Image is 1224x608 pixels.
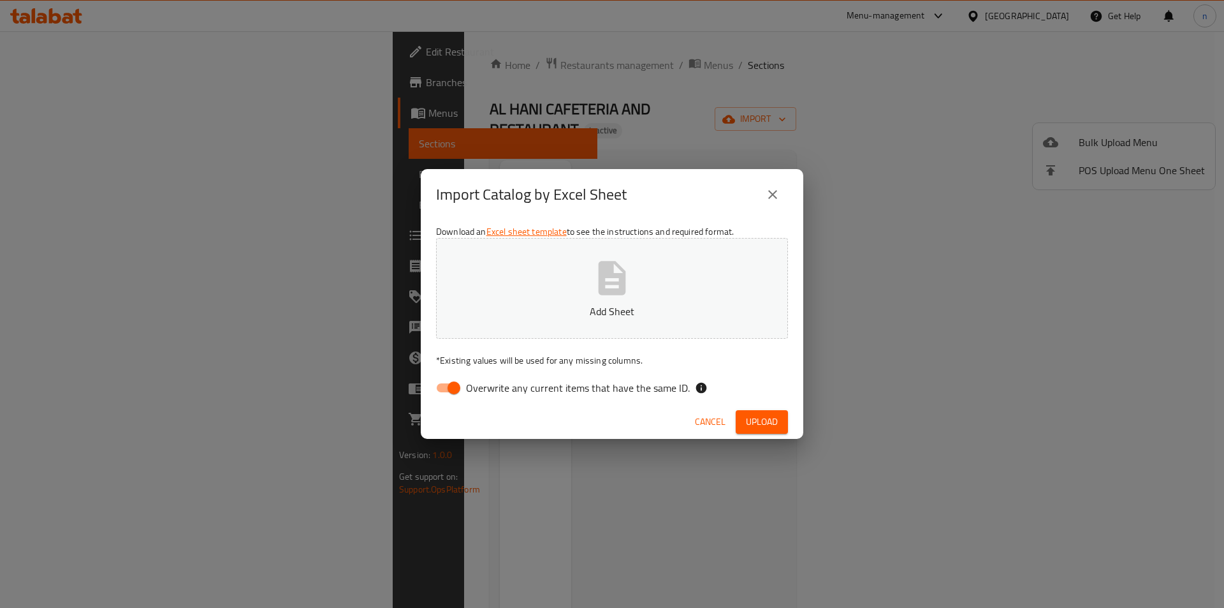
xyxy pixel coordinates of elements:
[690,410,731,434] button: Cancel
[736,410,788,434] button: Upload
[746,414,778,430] span: Upload
[695,414,725,430] span: Cancel
[757,179,788,210] button: close
[466,380,690,396] span: Overwrite any current items that have the same ID.
[456,304,768,319] p: Add Sheet
[486,223,567,240] a: Excel sheet template
[421,220,803,405] div: Download an to see the instructions and required format.
[436,354,788,367] p: Existing values will be used for any missing columns.
[436,184,627,205] h2: Import Catalog by Excel Sheet
[436,238,788,339] button: Add Sheet
[695,382,708,394] svg: If the overwrite option isn't selected, then the items that match an existing ID will be ignored ...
